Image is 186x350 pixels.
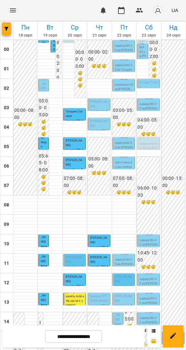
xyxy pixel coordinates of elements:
p: індивід МА 45 хв [41,245,47,267]
span: Батащук [PERSON_NAME] [90,295,108,302]
h6: 07:00 - 08:00 [113,175,134,189]
h6: 00:00 - 08:00 [14,107,36,121]
h6: 05:00 - 08:00 [88,156,110,169]
h6: 02 [4,85,9,92]
span: Осадца Роман [139,81,158,88]
h6: 22 серп [113,32,135,39]
h6: 00:00 - 02:00 [149,39,159,60]
h6: Ср [64,22,86,32]
h6: 😴😴😴 [88,170,110,176]
h6: 😴😴😴 [39,119,48,137]
h6: 13 [4,299,9,306]
p: індивід матем 45 хв ( [PERSON_NAME] ) [139,142,158,159]
p: індивід шч 45 хв [115,284,133,293]
p: індивід МА 45 хв [66,284,84,293]
h6: 😴😴😴 [162,190,184,196]
p: 0 [139,137,158,141]
span: Татарин Соломія [66,110,83,118]
h6: 19 серп [39,32,61,39]
h6: Пн [14,22,37,32]
span: [PERSON_NAME] [53,4,56,51]
h6: 09 [4,221,9,228]
p: індивід МА 45 хв - [PERSON_NAME] [139,238,158,251]
h6: 03:00 - 05:00 [113,107,134,121]
span: UA [171,7,178,14]
h6: 24 серп [162,32,185,39]
h6: 11 [4,260,9,267]
h6: 08 [4,202,9,209]
h6: 😴😴😴 [149,61,159,79]
h6: 03 [4,104,9,111]
p: індивід шч 45 хв [90,109,109,118]
p: індивід шч 45 хв [41,91,47,109]
h6: 10:45 - 12:00 [137,250,159,263]
h6: Пт [113,22,135,32]
h6: 03:00 - 05:00 [39,98,48,119]
p: індивід матем 45 хв [41,150,47,172]
h6: Нд [162,22,185,32]
h6: 😴😴😴 [39,174,48,192]
h6: 😴😴😴 [137,131,159,137]
p: індивід шч 45 хв [66,168,84,176]
h6: 😴😴😴 [113,190,134,196]
h6: 04:00 - 05:00 [137,117,159,131]
p: індивід МА 45 хв [41,264,47,286]
h6: 18 серп [14,32,37,39]
h6: 00:00 - 02:00 [57,18,60,81]
p: індивід МА 45 хв [90,129,109,137]
h6: 06:00 - 10:00 [137,185,159,199]
p: індивід МА 45 хв - [PERSON_NAME] [139,37,146,76]
h6: 😴😴😴 [75,70,85,88]
button: UA [169,4,181,16]
h6: 😴😴😴 [88,63,110,69]
p: індивід шч 45 хв [115,304,133,312]
p: індивід МА 45 хв - [PERSON_NAME] [115,258,133,271]
h6: 14 [4,318,9,325]
p: індивід МА 45 хв - [PERSON_NAME] [139,297,158,310]
h6: 23 серп [137,32,160,39]
h6: 12 [4,279,9,286]
h6: 04 [4,124,9,131]
p: індивід МА 45 хв - [PERSON_NAME] [139,102,158,115]
h6: Сб [137,22,160,32]
span: [PERSON_NAME] [115,275,132,283]
p: індивід МА 45 хв [90,304,109,312]
span: Штемпель Марк [41,127,47,148]
span: [PERSON_NAME] [90,120,107,127]
span: [PERSON_NAME] [90,236,107,244]
p: індивід МА 45 хв [66,119,84,128]
h6: 00:00 - 03:00 [75,49,85,70]
p: індивід шч 45 хв [66,265,84,274]
p: індивід МА 45 хв - [PERSON_NAME] [115,141,133,154]
span: [PERSON_NAME] [66,256,83,263]
h6: 06 [4,163,9,170]
h6: 07:00 - 08:00 [64,175,85,189]
h6: Чт [88,22,111,32]
span: [PERSON_NAME] [66,275,83,283]
h6: 10 [4,240,9,248]
h6: 😴😴😴 [137,199,159,205]
h6: 05 [4,143,9,150]
h6: Вт [39,22,61,32]
p: підготовка до школи - Кревега Богдан [115,160,133,174]
h6: 😴😴😴 [113,122,134,128]
p: індивід МА 45 хв [66,148,84,157]
p: індивід МА 45 хв - [PERSON_NAME] [139,316,158,329]
h6: 21 серп [88,32,111,39]
h6: 01 [4,65,9,73]
span: [PERSON_NAME] [115,295,132,302]
p: індивід МА 45 хв [90,245,109,254]
p: індивід МА 45 хв [90,265,109,274]
span: [PERSON_NAME] [90,256,107,263]
h6: 20 серп [64,32,86,39]
h6: 07 [4,182,9,189]
h6: 05:45 - 08:00 [39,153,48,174]
h6: 😴😴😴 [64,190,85,196]
p: індивід МА 45 хв - [PERSON_NAME] [115,44,133,57]
h6: 😴😴😴 [14,122,36,128]
span: [PERSON_NAME] [66,158,83,166]
h6: 00:00 - 02:00 [88,49,110,63]
p: індивід МА 45 хв - [PERSON_NAME] [139,277,158,290]
h6: 00 [4,46,9,53]
p: індивід шч 45 хв - [PERSON_NAME] [115,83,133,96]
